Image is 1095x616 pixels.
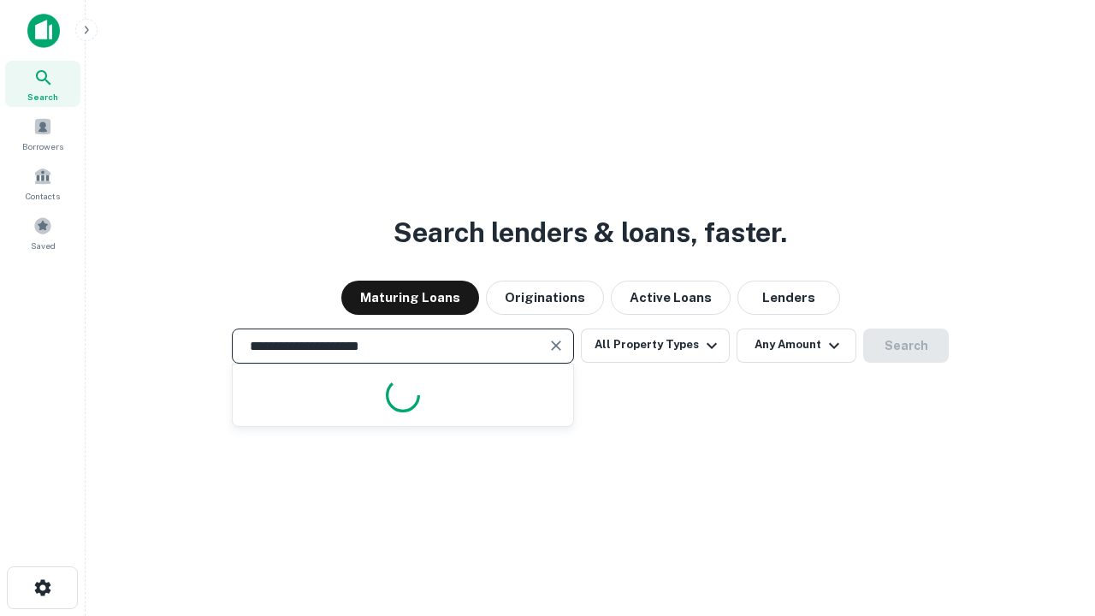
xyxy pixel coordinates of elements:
[22,139,63,153] span: Borrowers
[31,239,56,252] span: Saved
[5,61,80,107] a: Search
[1009,479,1095,561] iframe: Chat Widget
[611,281,731,315] button: Active Loans
[737,329,856,363] button: Any Amount
[394,212,787,253] h3: Search lenders & loans, faster.
[26,189,60,203] span: Contacts
[5,110,80,157] a: Borrowers
[5,210,80,256] a: Saved
[486,281,604,315] button: Originations
[341,281,479,315] button: Maturing Loans
[27,90,58,104] span: Search
[27,14,60,48] img: capitalize-icon.png
[737,281,840,315] button: Lenders
[544,334,568,358] button: Clear
[5,160,80,206] a: Contacts
[581,329,730,363] button: All Property Types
